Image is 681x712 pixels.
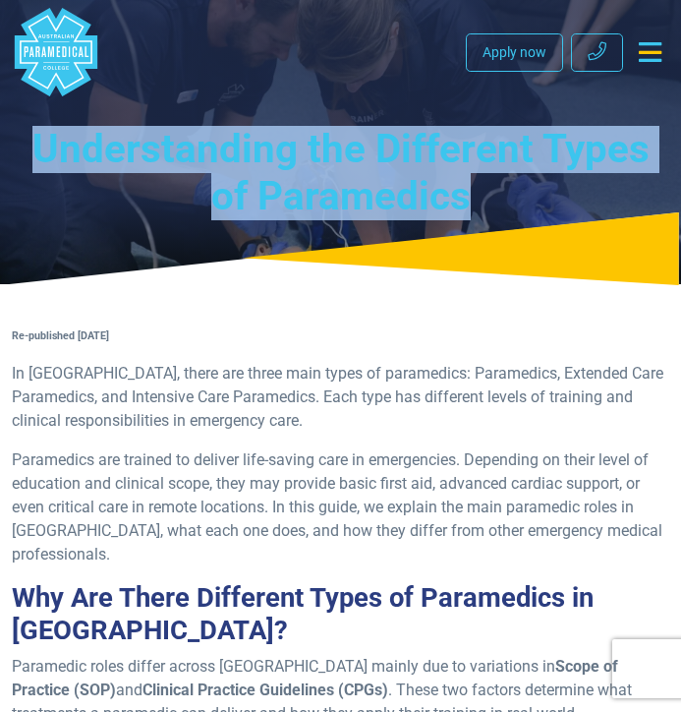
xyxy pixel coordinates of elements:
[12,8,100,96] a: Australian Paramedical College
[12,362,669,433] p: In [GEOGRAPHIC_DATA], there are three main types of paramedics: Paramedics, Extended Care Paramed...
[12,448,669,566] p: Paramedics are trained to deliver life-saving care in emergencies. Depending on their level of ed...
[12,126,669,221] h1: Understanding the Different Types of Paramedics
[466,33,563,72] a: Apply now
[12,582,669,647] h2: Why Are There Different Types of Paramedics in [GEOGRAPHIC_DATA]?
[142,681,388,699] strong: Clinical Practice Guidelines (CPGs)
[12,657,618,699] strong: Scope of Practice (SOP)
[12,329,109,342] strong: Re-published [DATE]
[631,34,669,70] button: Toggle navigation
